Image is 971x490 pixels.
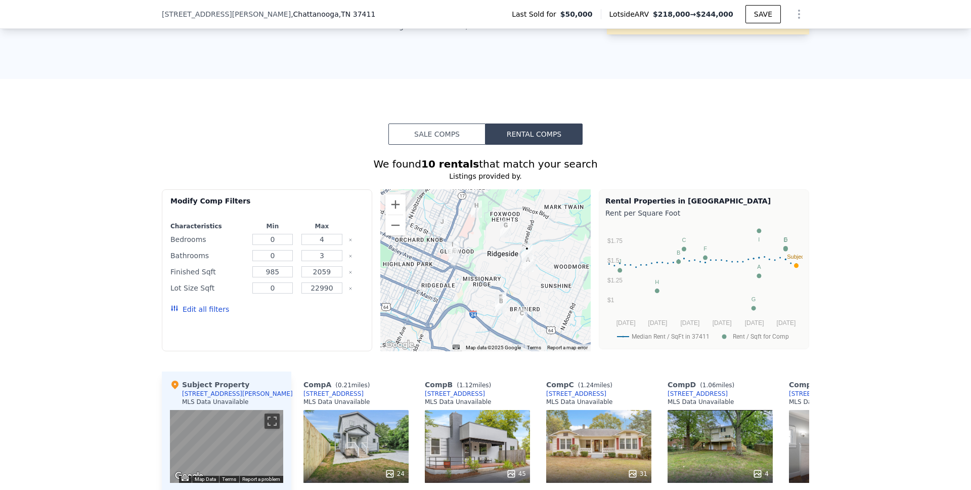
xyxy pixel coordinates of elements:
[303,398,370,406] div: MLS Data Unavailable
[605,220,803,347] svg: A chart.
[668,380,738,390] div: Comp D
[783,237,787,243] text: D
[331,382,374,389] span: ( miles)
[496,296,507,313] div: 203 Parkway Cir
[607,237,623,244] text: $1.75
[546,390,606,398] a: [STREET_ADDRESS]
[789,4,809,24] button: Show Options
[170,304,229,314] button: Edit all filters
[682,237,686,243] text: C
[607,257,620,264] text: $1.5
[459,382,473,389] span: 1.12
[574,382,616,389] span: ( miles)
[696,10,733,18] span: $244,000
[607,277,623,284] text: $1.25
[619,258,622,264] text: J
[348,254,352,258] button: Clear
[560,9,593,19] span: $50,000
[348,287,352,291] button: Clear
[162,9,291,19] span: [STREET_ADDRESS][PERSON_NAME]
[668,398,734,406] div: MLS Data Unavailable
[506,469,526,479] div: 45
[436,217,448,234] div: 458 N Willow St
[170,265,246,279] div: Finished Sqft
[522,255,534,272] div: 700 Biltmore Dr
[425,398,492,406] div: MLS Data Unavailable
[500,220,511,237] div: 803 Eddings St
[303,390,364,398] a: [STREET_ADDRESS]
[383,338,416,351] a: Open this area in Google Maps (opens a new window)
[242,476,280,482] a: Report a problem
[425,390,485,398] a: [STREET_ADDRESS]
[425,380,495,390] div: Comp B
[291,9,375,19] span: , Chattanooga
[653,9,733,19] span: →
[338,382,351,389] span: 0.21
[348,270,352,274] button: Clear
[512,9,560,19] span: Last Sold for
[546,380,616,390] div: Comp C
[777,319,796,326] text: [DATE]
[521,243,533,261] div: 710 Gillespie Rd
[466,345,521,350] span: Map data ©2025 Google
[170,222,246,230] div: Characteristics
[789,380,859,390] div: Comp E
[264,414,280,429] button: Toggle fullscreen view
[170,196,364,214] div: Modify Comp Filters
[713,319,732,326] text: [DATE]
[580,382,594,389] span: 1.24
[696,382,738,389] span: ( miles)
[162,157,809,171] div: We found that match your search
[182,398,249,406] div: MLS Data Unavailable
[784,236,787,242] text: E
[471,200,482,218] div: 1010 Glenwood Dr
[733,333,789,340] text: Rent / Sqft for Comp
[702,382,716,389] span: 1.06
[745,319,764,326] text: [DATE]
[339,10,375,18] span: , TN 37411
[681,319,700,326] text: [DATE]
[453,345,460,349] button: Keyboard shortcuts
[447,239,458,257] div: 2410 Ivy St
[170,380,249,390] div: Subject Property
[385,215,406,235] button: Zoom out
[222,476,236,482] a: Terms (opens in new tab)
[546,398,613,406] div: MLS Data Unavailable
[677,250,680,256] text: B
[605,196,803,206] div: Rental Properties in [GEOGRAPHIC_DATA]
[758,236,760,242] text: I
[609,9,653,19] span: Lotside ARV
[668,390,728,398] a: [STREET_ADDRESS]
[789,390,849,398] a: [STREET_ADDRESS]
[170,232,246,247] div: Bedrooms
[648,319,668,326] text: [DATE]
[250,222,295,230] div: Min
[172,470,206,483] a: Open this area in Google Maps (opens a new window)
[385,194,406,215] button: Zoom in
[605,206,803,220] div: Rent per Square Foot
[745,5,781,23] button: SAVE
[303,380,374,390] div: Comp A
[516,308,527,325] div: 112 Belvoir Ave
[182,476,189,481] button: Keyboard shortcuts
[757,264,761,270] text: A
[170,281,246,295] div: Lot Size Sqft
[195,476,216,483] button: Map Data
[170,410,283,483] div: Street View
[299,222,345,230] div: Max
[547,345,588,350] a: Report a map error
[703,246,707,252] text: F
[616,319,636,326] text: [DATE]
[170,249,246,263] div: Bathrooms
[485,124,583,145] button: Rental Comps
[628,469,647,479] div: 31
[385,469,405,479] div: 24
[388,124,485,145] button: Sale Comps
[383,338,416,351] img: Google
